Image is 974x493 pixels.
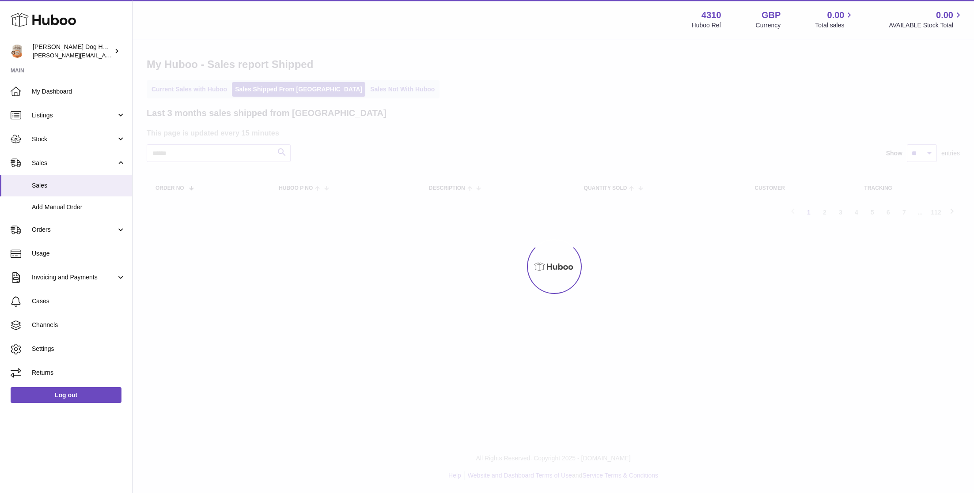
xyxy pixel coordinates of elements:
div: [PERSON_NAME] Dog House [33,43,112,60]
span: Stock [32,135,116,143]
span: Returns [32,369,125,377]
span: Add Manual Order [32,203,125,211]
span: My Dashboard [32,87,125,96]
span: [PERSON_NAME][EMAIL_ADDRESS][DOMAIN_NAME] [33,52,177,59]
a: 0.00 Total sales [815,9,854,30]
span: Listings [32,111,116,120]
a: Log out [11,387,121,403]
div: Huboo Ref [692,21,721,30]
span: AVAILABLE Stock Total [889,21,963,30]
span: Settings [32,345,125,353]
span: Usage [32,249,125,258]
a: 0.00 AVAILABLE Stock Total [889,9,963,30]
span: 0.00 [936,9,953,21]
strong: GBP [762,9,781,21]
span: Orders [32,226,116,234]
span: Channels [32,321,125,329]
span: Total sales [815,21,854,30]
strong: 4310 [701,9,721,21]
img: toby@hackneydoghouse.com [11,45,24,58]
span: Sales [32,159,116,167]
span: Cases [32,297,125,305]
span: Sales [32,181,125,190]
span: Invoicing and Payments [32,273,116,282]
div: Currency [756,21,781,30]
span: 0.00 [827,9,845,21]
